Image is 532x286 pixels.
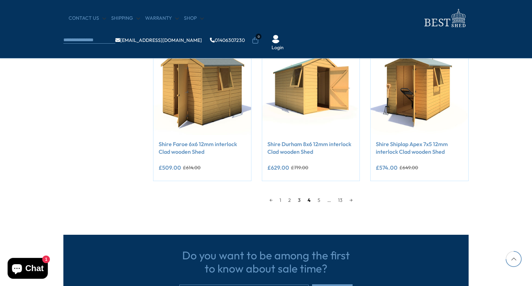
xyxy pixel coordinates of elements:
a: 13 [335,195,346,205]
ins: £509.00 [159,165,181,170]
a: → [346,195,356,205]
inbox-online-store-chat: Shopify online store chat [6,258,50,280]
a: Login [272,44,284,51]
img: logo [420,7,469,29]
h3: Do you want to be among the first to know about sale time? [179,249,353,275]
a: CONTACT US [69,15,106,22]
a: [EMAIL_ADDRESS][DOMAIN_NAME] [115,38,202,43]
a: 5 [314,195,324,205]
span: … [324,195,335,205]
ins: £629.00 [267,165,289,170]
a: 2 [285,195,294,205]
a: 4 [304,195,314,205]
del: £649.00 [399,165,418,170]
a: 0 [252,37,259,44]
span: 3 [294,195,304,205]
img: User Icon [272,35,280,43]
a: 1 [276,195,285,205]
del: £719.00 [291,165,308,170]
a: Warranty [145,15,179,22]
span: 0 [256,34,261,39]
a: ← [266,195,276,205]
a: Shire Faroe 6x6 12mm interlock Clad wooden Shed [159,140,246,156]
del: £614.00 [183,165,201,170]
a: Shipping [111,15,140,22]
a: Shire Shiplap Apex 7x5 12mm interlock Clad wooden Shed [376,140,463,156]
a: Shire Durham 8x6 12mm interlock Clad wooden Shed [267,140,355,156]
a: 01406307230 [210,38,245,43]
a: Shop [184,15,204,22]
ins: £574.00 [376,165,398,170]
